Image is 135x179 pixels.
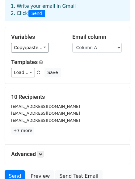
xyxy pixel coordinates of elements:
small: [EMAIL_ADDRESS][DOMAIN_NAME] [11,118,80,123]
h5: Email column [72,34,124,40]
a: Load... [11,68,35,77]
a: Copy/paste... [11,43,49,53]
small: [EMAIL_ADDRESS][DOMAIN_NAME] [11,111,80,116]
small: [EMAIL_ADDRESS][DOMAIN_NAME] [11,104,80,109]
a: Templates [11,59,38,65]
button: Save [44,68,61,77]
a: +7 more [11,127,34,135]
div: 1. Write your email in Gmail 2. Click [6,3,129,17]
iframe: Chat Widget [104,149,135,179]
h5: Variables [11,34,63,40]
h5: 10 Recipients [11,94,124,100]
span: Send [28,10,45,17]
h5: Advanced [11,151,124,158]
